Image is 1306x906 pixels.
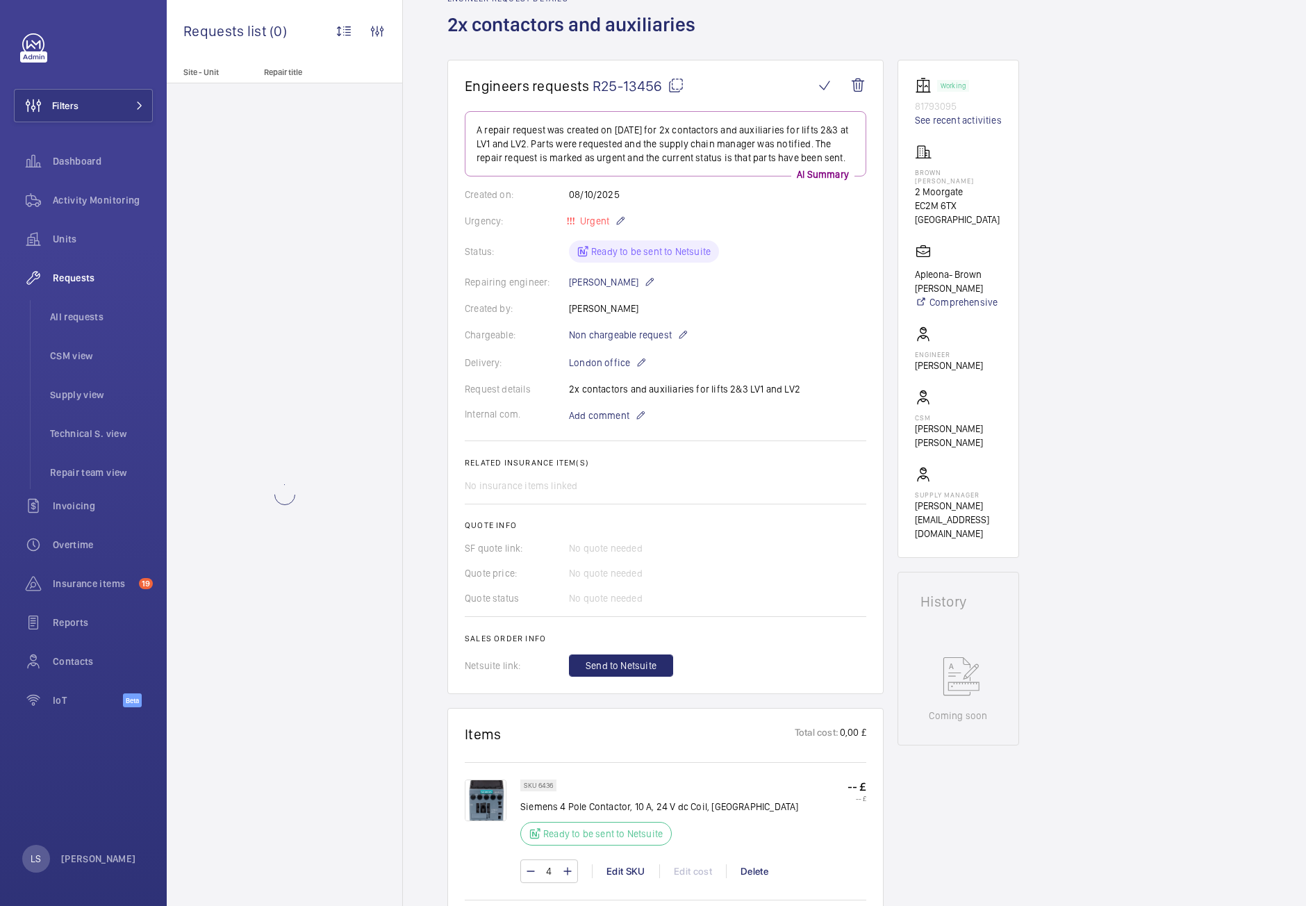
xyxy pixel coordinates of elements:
[726,864,782,878] div: Delete
[586,659,656,673] span: Send to Netsuite
[31,852,41,866] p: LS
[53,538,153,552] span: Overtime
[915,413,1002,422] p: CSM
[53,616,153,629] span: Reports
[838,725,866,743] p: 0,00 £
[53,154,153,168] span: Dashboard
[50,466,153,479] span: Repair team view
[848,794,866,802] p: -- £
[593,77,684,94] span: R25-13456
[569,654,673,677] button: Send to Netsuite
[915,185,1002,199] p: 2 Moorgate
[465,780,506,821] img: NuasdvTXQZyqxpRtU2uyxxNomnG785AeJlNNi9F6ibijSjhJ.png
[53,232,153,246] span: Units
[941,83,966,88] p: Working
[569,409,629,422] span: Add comment
[569,354,647,371] p: London office
[447,12,704,60] h1: 2x contactors and auxiliaries
[592,864,659,878] div: Edit SKU
[915,350,983,359] p: Engineer
[53,654,153,668] span: Contacts
[848,780,866,794] p: -- £
[520,800,798,814] p: Siemens 4 Pole Contactor, 10 A, 24 V dc Coil, [GEOGRAPHIC_DATA]
[465,77,590,94] span: Engineers requests
[50,427,153,440] span: Technical S. view
[915,113,1002,127] a: See recent activities
[477,123,854,165] p: A repair request was created on [DATE] for 2x contactors and auxiliaries for lifts 2&3 at LV1 and...
[123,693,142,707] span: Beta
[53,499,153,513] span: Invoicing
[569,274,655,290] p: [PERSON_NAME]
[465,634,866,643] h2: Sales order info
[915,499,1002,541] p: [PERSON_NAME][EMAIL_ADDRESS][DOMAIN_NAME]
[50,388,153,402] span: Supply view
[543,827,663,841] p: Ready to be sent to Netsuite
[577,215,609,226] span: Urgent
[53,271,153,285] span: Requests
[915,199,1002,226] p: EC2M 6TX [GEOGRAPHIC_DATA]
[183,22,270,40] span: Requests list
[167,67,258,77] p: Site - Unit
[915,359,983,372] p: [PERSON_NAME]
[50,349,153,363] span: CSM view
[50,310,153,324] span: All requests
[53,193,153,207] span: Activity Monitoring
[915,491,1002,499] p: Supply manager
[929,709,987,723] p: Coming soon
[465,725,502,743] h1: Items
[61,852,136,866] p: [PERSON_NAME]
[915,422,1002,450] p: [PERSON_NAME] [PERSON_NAME]
[915,77,937,94] img: elevator.svg
[52,99,78,113] span: Filters
[465,458,866,468] h2: Related insurance item(s)
[795,725,838,743] p: Total cost:
[920,595,996,609] h1: History
[14,89,153,122] button: Filters
[264,67,356,77] p: Repair title
[915,168,1002,185] p: Brown [PERSON_NAME]
[915,295,1002,309] a: Comprehensive
[465,520,866,530] h2: Quote info
[915,267,1002,295] p: Apleona- Brown [PERSON_NAME]
[53,577,133,591] span: Insurance items
[53,693,123,707] span: IoT
[139,578,153,589] span: 19
[524,783,553,788] p: SKU 6436
[791,167,854,181] p: AI Summary
[915,99,1002,113] p: 81793095
[569,328,672,342] span: Non chargeable request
